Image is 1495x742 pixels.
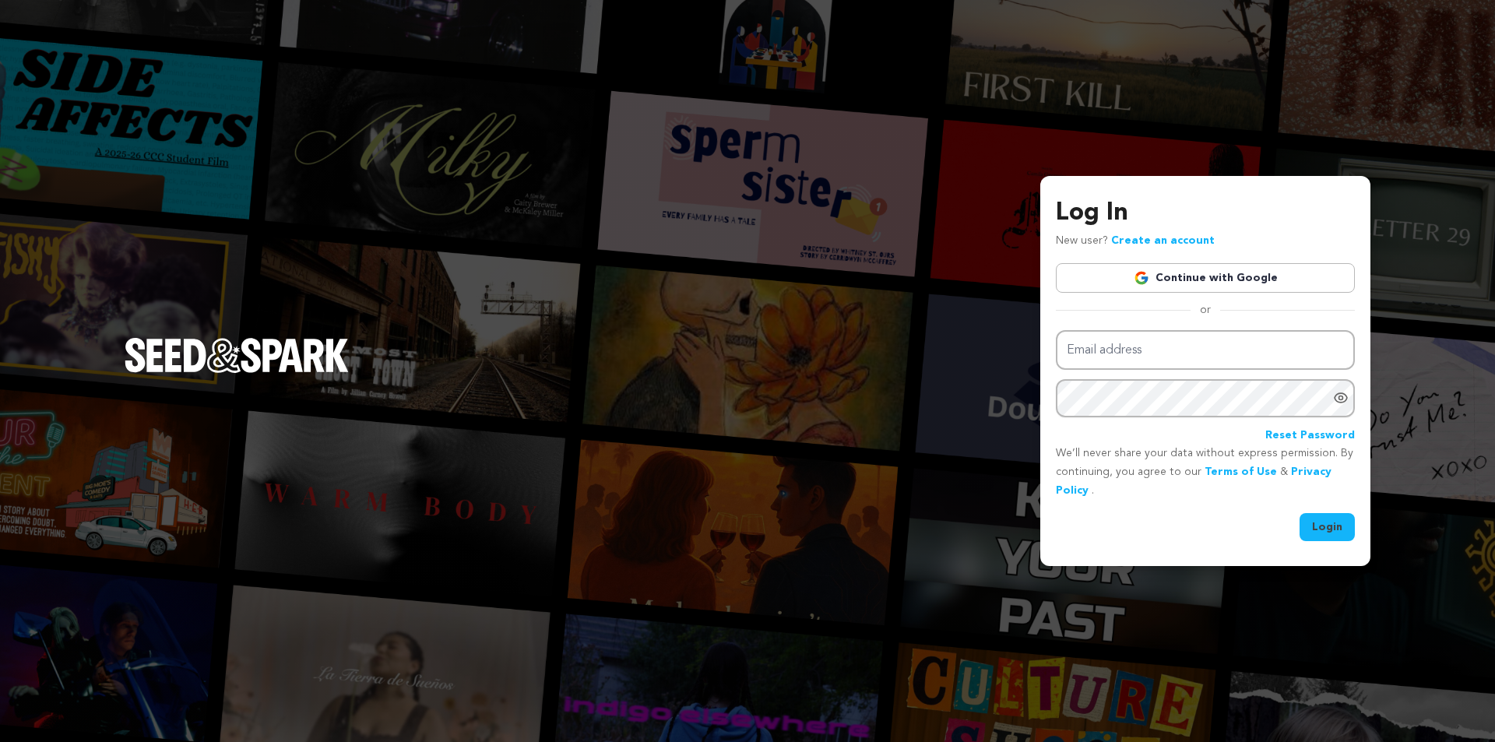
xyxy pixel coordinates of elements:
[1265,427,1355,445] a: Reset Password
[1111,235,1215,246] a: Create an account
[1056,232,1215,251] p: New user?
[1300,513,1355,541] button: Login
[1134,270,1149,286] img: Google logo
[1333,390,1349,406] a: Show password as plain text. Warning: this will display your password on the screen.
[1191,302,1220,318] span: or
[1056,195,1355,232] h3: Log In
[1056,330,1355,370] input: Email address
[125,338,349,372] img: Seed&Spark Logo
[1056,263,1355,293] a: Continue with Google
[1056,445,1355,500] p: We’ll never share your data without express permission. By continuing, you agree to our & .
[1056,466,1331,496] a: Privacy Policy
[125,338,349,403] a: Seed&Spark Homepage
[1205,466,1277,477] a: Terms of Use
